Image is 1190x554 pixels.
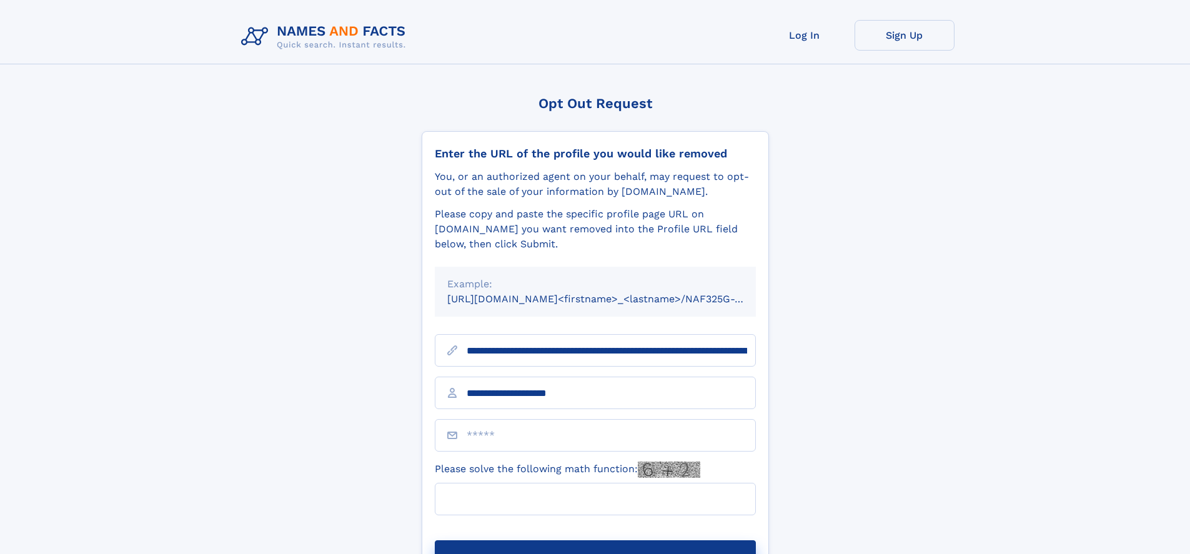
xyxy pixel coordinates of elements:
[855,20,954,51] a: Sign Up
[447,293,780,305] small: [URL][DOMAIN_NAME]<firstname>_<lastname>/NAF325G-xxxxxxxx
[447,277,743,292] div: Example:
[755,20,855,51] a: Log In
[435,147,756,161] div: Enter the URL of the profile you would like removed
[435,462,700,478] label: Please solve the following math function:
[422,96,769,111] div: Opt Out Request
[435,169,756,199] div: You, or an authorized agent on your behalf, may request to opt-out of the sale of your informatio...
[236,20,416,54] img: Logo Names and Facts
[435,207,756,252] div: Please copy and paste the specific profile page URL on [DOMAIN_NAME] you want removed into the Pr...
